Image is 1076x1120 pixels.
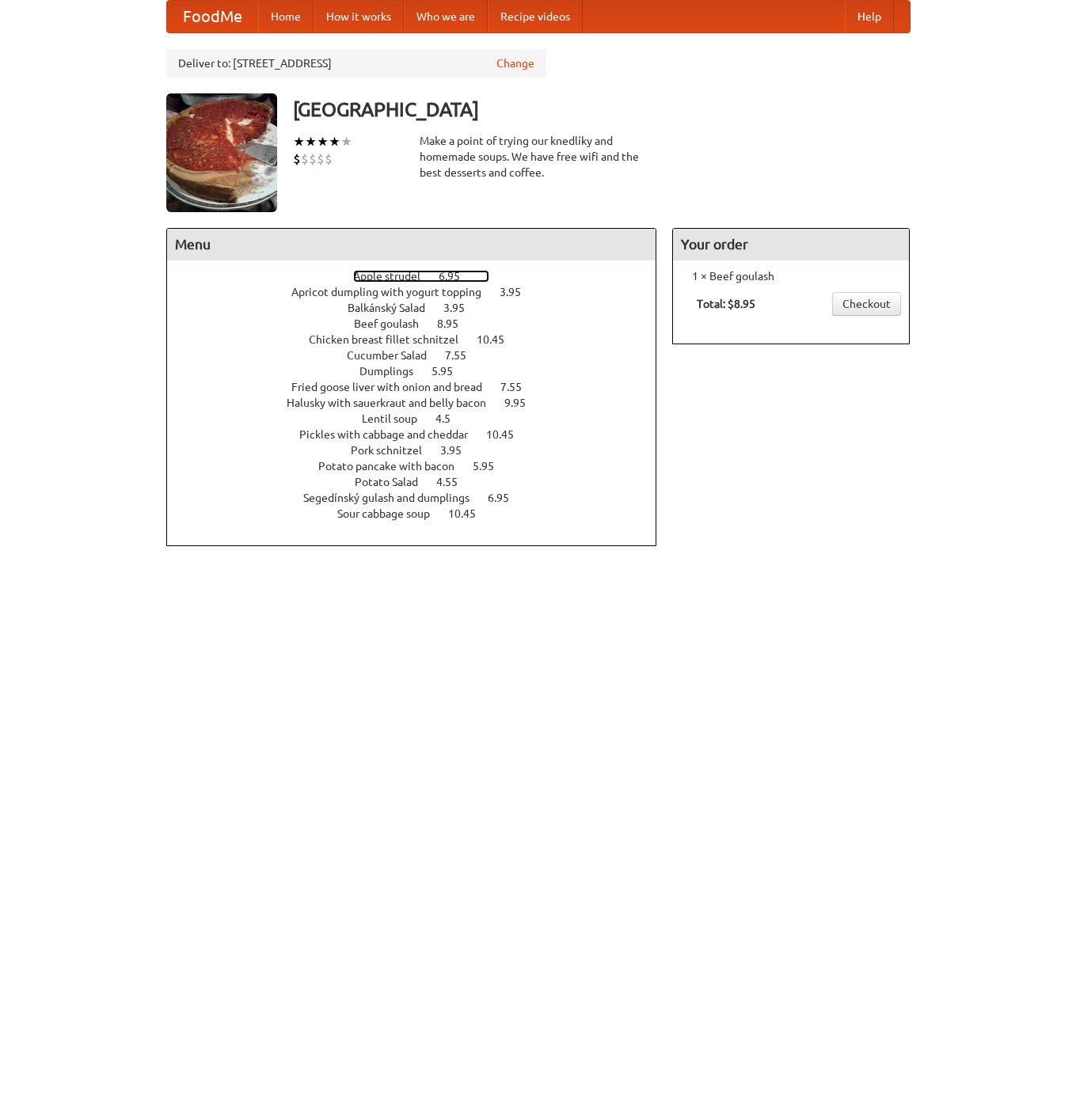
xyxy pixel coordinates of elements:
h4: Menu [167,229,656,260]
span: Chicken breast fillet schnitzel [309,333,474,346]
a: Potato Salad 4.55 [355,476,487,488]
span: Pork schnitzel [351,444,438,457]
b: Total: $8.95 [697,298,755,310]
span: Apple strudel [353,270,436,283]
span: 10.45 [448,507,492,520]
span: Potato Salad [355,476,434,488]
li: $ [301,150,309,168]
span: Lentil soup [362,412,433,425]
a: Pickles with cabbage and cheddar 10.45 [299,428,543,441]
span: 8.95 [437,317,474,330]
div: Make a point of trying our knedlíky and homemade soups. We have free wifi and the best desserts a... [420,133,657,180]
li: $ [309,150,317,168]
span: 3.95 [440,444,477,457]
a: Who we are [404,1,488,32]
a: Lentil soup 4.5 [362,412,480,425]
span: Dumplings [359,365,429,378]
a: Cucumber Salad 7.55 [347,349,496,362]
span: Balkánský Salad [348,302,441,314]
span: 3.95 [500,286,537,298]
img: angular.jpg [166,93,277,212]
a: Potato pancake with bacon 5.95 [318,460,523,473]
li: 1 × Beef goulash [681,268,901,284]
li: ★ [317,133,329,150]
a: Recipe videos [488,1,583,32]
a: Segedínský gulash and dumplings 6.95 [303,492,538,504]
li: ★ [293,133,305,150]
span: Fried goose liver with onion and bread [291,381,498,393]
span: 10.45 [486,428,530,441]
li: $ [325,150,333,168]
span: Pickles with cabbage and cheddar [299,428,484,441]
a: Change [496,55,534,71]
span: 3.95 [443,302,481,314]
a: Apple strudel 6.95 [353,270,489,283]
a: Chicken breast fillet schnitzel 10.45 [309,333,534,346]
a: How it works [314,1,404,32]
h4: Your order [673,229,909,260]
li: ★ [329,133,340,150]
span: 4.5 [435,412,466,425]
span: Segedínský gulash and dumplings [303,492,485,504]
a: Halusky with sauerkraut and belly bacon 9.95 [287,397,555,409]
a: Home [258,1,314,32]
span: Cucumber Salad [347,349,443,362]
li: $ [317,150,325,168]
div: Deliver to: [STREET_ADDRESS] [166,49,546,78]
span: Potato pancake with bacon [318,460,470,473]
a: Beef goulash 8.95 [354,317,488,330]
a: FoodMe [167,1,258,32]
span: 6.95 [439,270,476,283]
li: ★ [340,133,352,150]
span: Halusky with sauerkraut and belly bacon [287,397,502,409]
li: $ [293,150,301,168]
span: 7.55 [445,349,482,362]
h3: [GEOGRAPHIC_DATA] [293,93,911,125]
span: Beef goulash [354,317,435,330]
span: Sour cabbage soup [337,507,446,520]
span: 5.95 [432,365,469,378]
a: Sour cabbage soup 10.45 [337,507,505,520]
span: 5.95 [473,460,510,473]
li: ★ [305,133,317,150]
a: Pork schnitzel 3.95 [351,444,491,457]
a: Balkánský Salad 3.95 [348,302,494,314]
span: 6.95 [488,492,525,504]
span: Apricot dumpling with yogurt topping [291,286,497,298]
span: 10.45 [477,333,520,346]
a: Help [845,1,894,32]
span: 4.55 [436,476,473,488]
a: Fried goose liver with onion and bread 7.55 [291,381,551,393]
a: Apricot dumpling with yogurt topping 3.95 [291,286,550,298]
a: Dumplings 5.95 [359,365,482,378]
span: 7.55 [500,381,538,393]
span: 9.95 [504,397,542,409]
a: Checkout [832,292,901,316]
